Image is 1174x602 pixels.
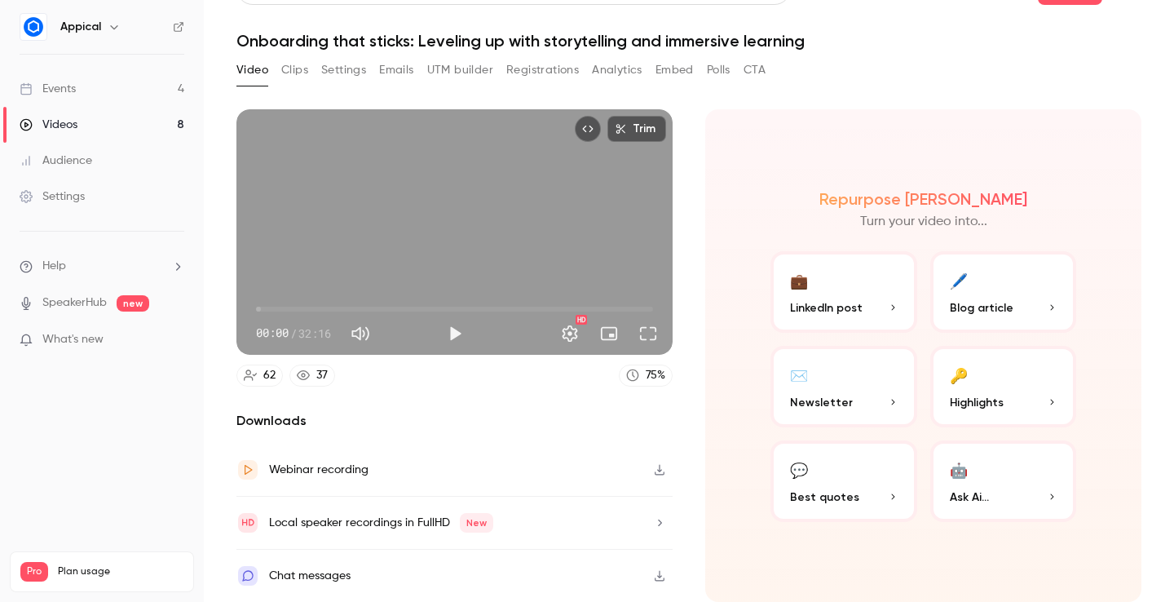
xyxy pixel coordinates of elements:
[860,212,987,232] p: Turn your video into...
[554,317,586,350] button: Settings
[281,57,308,83] button: Clips
[790,457,808,482] div: 💬
[269,513,493,533] div: Local speaker recordings in FullHD
[646,367,665,384] div: 75 %
[165,333,184,347] iframe: Noticeable Trigger
[20,562,48,582] span: Pro
[707,57,730,83] button: Polls
[20,188,85,205] div: Settings
[427,57,493,83] button: UTM builder
[316,367,328,384] div: 37
[655,57,694,83] button: Embed
[790,362,808,387] div: ✉️
[236,31,1141,51] h1: Onboarding that sticks: Leveling up with storytelling and immersive learning
[592,57,642,83] button: Analytics
[344,317,377,350] button: Mute
[950,489,989,506] span: Ask Ai...
[379,57,413,83] button: Emails
[117,295,149,312] span: new
[819,189,1027,209] h2: Repurpose [PERSON_NAME]
[20,258,184,275] li: help-dropdown-opener
[439,317,471,350] button: Play
[950,268,968,293] div: 🖊️
[593,317,625,350] button: Turn on miniplayer
[236,365,283,387] a: 62
[256,325,331,342] div: 00:00
[607,116,666,142] button: Trim
[460,513,493,533] span: New
[632,317,664,350] button: Full screen
[20,81,76,97] div: Events
[930,346,1077,427] button: 🔑Highlights
[298,325,331,342] span: 32:16
[790,489,859,506] span: Best quotes
[950,362,968,387] div: 🔑
[619,365,673,387] a: 75%
[790,299,863,316] span: LinkedIn post
[256,325,289,342] span: 00:00
[42,294,107,312] a: SpeakerHub
[950,394,1004,411] span: Highlights
[20,117,77,133] div: Videos
[290,325,297,342] span: /
[58,565,183,578] span: Plan usage
[575,116,601,142] button: Embed video
[744,57,766,83] button: CTA
[930,251,1077,333] button: 🖊️Blog article
[770,346,917,427] button: ✉️Newsletter
[263,367,276,384] div: 62
[576,315,587,325] div: HD
[236,57,268,83] button: Video
[790,268,808,293] div: 💼
[20,153,92,169] div: Audience
[930,440,1077,522] button: 🤖Ask Ai...
[60,19,101,35] h6: Appical
[289,365,335,387] a: 37
[506,57,579,83] button: Registrations
[790,394,853,411] span: Newsletter
[20,14,46,40] img: Appical
[950,299,1013,316] span: Blog article
[42,258,66,275] span: Help
[950,457,968,482] div: 🤖
[321,57,366,83] button: Settings
[236,411,673,431] h2: Downloads
[269,566,351,586] div: Chat messages
[269,460,369,480] div: Webinar recording
[42,331,104,348] span: What's new
[770,440,917,522] button: 💬Best quotes
[770,251,917,333] button: 💼LinkedIn post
